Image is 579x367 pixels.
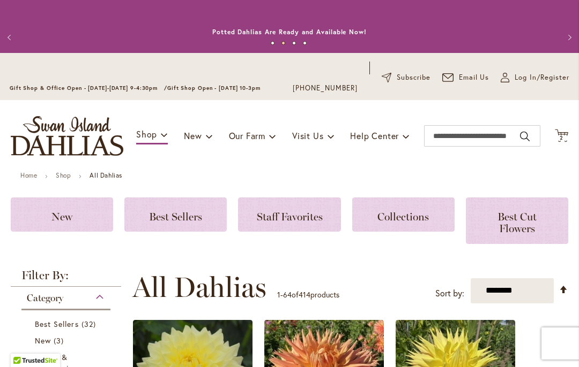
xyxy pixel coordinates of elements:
[51,210,72,223] span: New
[293,83,358,94] a: [PHONE_NUMBER]
[435,284,464,303] label: Sort by:
[350,130,399,141] span: Help Center
[35,318,100,330] a: Best Sellers
[136,128,157,140] span: Shop
[132,271,266,303] span: All Dahlias
[257,210,323,223] span: Staff Favorites
[271,41,274,45] button: 1 of 4
[466,197,568,244] a: Best Cut Flowers
[558,27,579,48] button: Next
[35,319,79,329] span: Best Sellers
[81,318,99,330] span: 32
[167,85,261,91] span: Gift Shop Open - [DATE] 10-3pm
[283,289,292,300] span: 64
[11,270,121,287] strong: Filter By:
[352,197,455,232] a: Collections
[11,116,123,156] a: store logo
[27,292,63,304] span: Category
[277,289,280,300] span: 1
[238,197,340,232] a: Staff Favorites
[8,329,38,359] iframe: Launch Accessibility Center
[10,85,167,91] span: Gift Shop & Office Open - [DATE]-[DATE] 9-4:30pm /
[292,130,323,141] span: Visit Us
[277,286,339,303] p: - of products
[35,335,100,346] a: New
[442,72,489,83] a: Email Us
[501,72,569,83] a: Log In/Register
[281,41,285,45] button: 2 of 4
[292,41,296,45] button: 3 of 4
[459,72,489,83] span: Email Us
[124,197,227,232] a: Best Sellers
[555,129,568,143] button: 2
[90,171,122,179] strong: All Dahlias
[229,130,265,141] span: Our Farm
[303,41,307,45] button: 4 of 4
[56,171,71,179] a: Shop
[11,197,113,232] a: New
[20,171,37,179] a: Home
[299,289,310,300] span: 414
[54,335,66,346] span: 3
[382,72,430,83] a: Subscribe
[397,72,430,83] span: Subscribe
[212,28,367,36] a: Potted Dahlias Are Ready and Available Now!
[377,210,429,223] span: Collections
[498,210,537,235] span: Best Cut Flowers
[35,335,51,346] span: New
[560,134,563,141] span: 2
[149,210,202,223] span: Best Sellers
[515,72,569,83] span: Log In/Register
[184,130,202,141] span: New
